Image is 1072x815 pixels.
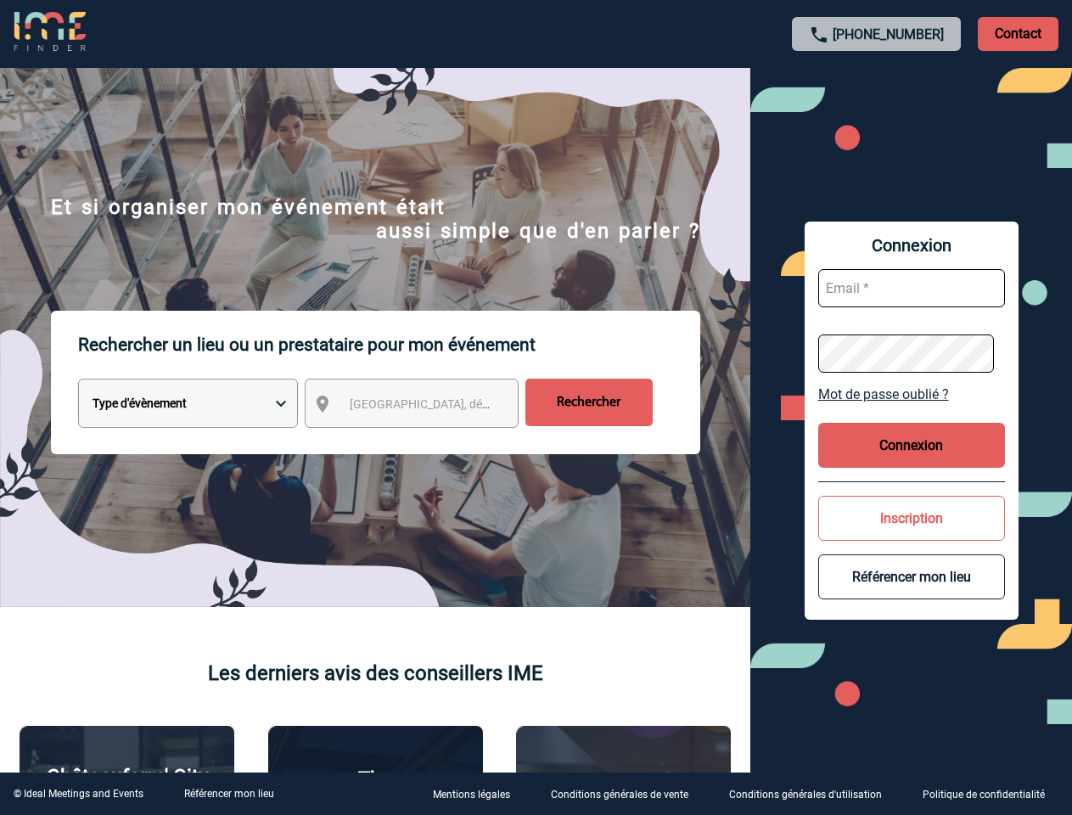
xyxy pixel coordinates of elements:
input: Rechercher [525,379,653,426]
p: Conditions générales de vente [551,790,688,801]
span: [GEOGRAPHIC_DATA], département, région... [350,397,586,411]
button: Référencer mon lieu [818,554,1005,599]
p: Politique de confidentialité [923,790,1045,801]
img: call-24-px.png [809,25,829,45]
a: [PHONE_NUMBER] [833,26,944,42]
p: The [GEOGRAPHIC_DATA] [278,767,474,815]
a: Mot de passe oublié ? [818,386,1005,402]
p: Contact [978,17,1058,51]
p: Mentions légales [433,790,510,801]
a: Conditions générales de vente [537,786,716,802]
p: Conditions générales d'utilisation [729,790,882,801]
button: Inscription [818,496,1005,541]
a: Politique de confidentialité [909,786,1072,802]
button: Connexion [818,423,1005,468]
input: Email * [818,269,1005,307]
p: Rechercher un lieu ou un prestataire pour mon événement [78,311,700,379]
a: Mentions légales [419,786,537,802]
span: Connexion [818,235,1005,256]
p: Agence 2ISD [565,769,682,793]
p: Châteauform' City [GEOGRAPHIC_DATA] [29,765,225,812]
a: Référencer mon lieu [184,788,274,800]
div: © Ideal Meetings and Events [14,788,143,800]
a: Conditions générales d'utilisation [716,786,909,802]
